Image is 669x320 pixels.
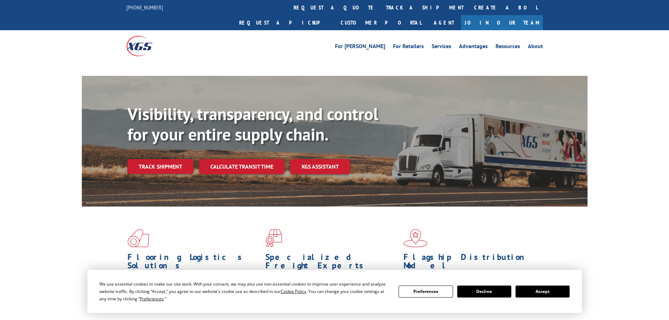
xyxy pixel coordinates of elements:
[290,159,350,174] a: XGS ASSISTANT
[516,286,570,298] button: Accept
[87,270,582,313] div: Cookie Consent Prompt
[335,15,427,30] a: Customer Portal
[528,44,543,51] a: About
[281,288,306,294] span: Cookie Policy
[127,103,378,145] b: Visibility, transparency, and control for your entire supply chain.
[127,159,194,174] a: Track shipment
[199,159,284,174] a: Calculate transit time
[99,280,390,302] div: We use essential cookies to make our site work. With your consent, we may also use non-essential ...
[432,44,451,51] a: Services
[496,44,520,51] a: Resources
[335,44,385,51] a: For [PERSON_NAME]
[393,44,424,51] a: For Retailers
[234,15,335,30] a: Request a pickup
[265,253,398,273] h1: Specialized Freight Experts
[140,296,164,302] span: Preferences
[126,4,163,11] a: [PHONE_NUMBER]
[427,15,461,30] a: Agent
[404,253,536,273] h1: Flagship Distribution Model
[459,44,488,51] a: Advantages
[461,15,543,30] a: Join Our Team
[404,229,428,247] img: xgs-icon-flagship-distribution-model-red
[399,286,453,298] button: Preferences
[265,229,282,247] img: xgs-icon-focused-on-flooring-red
[127,229,149,247] img: xgs-icon-total-supply-chain-intelligence-red
[127,253,260,273] h1: Flooring Logistics Solutions
[457,286,511,298] button: Decline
